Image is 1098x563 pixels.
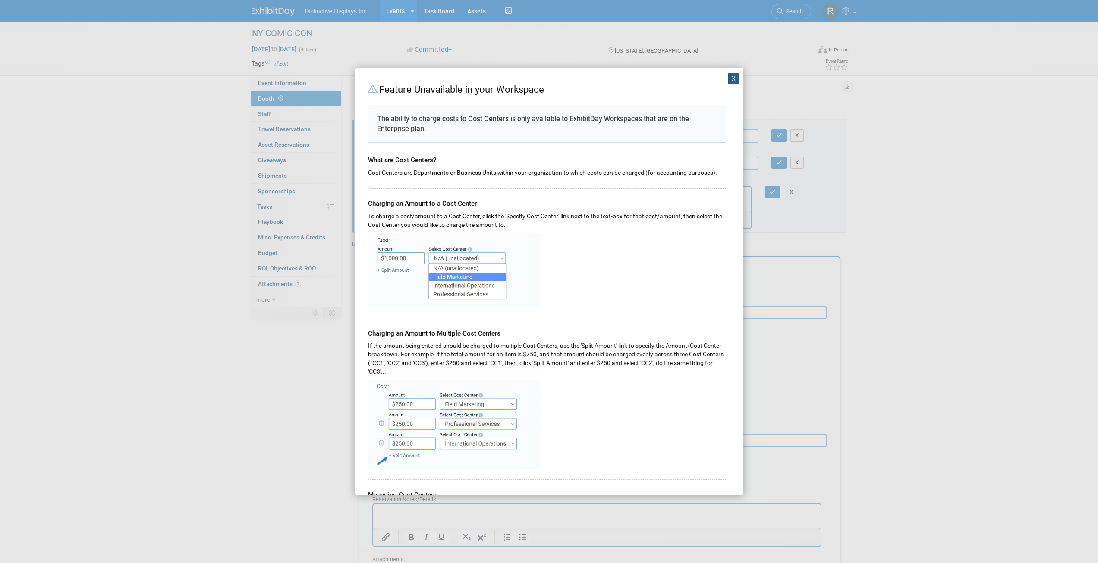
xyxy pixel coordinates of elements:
[368,189,726,209] div: Charging an Amount to a Cost Center
[368,105,726,143] div: The ability to charge costs to Cost Centers is only available to ExhibitDay Workspaces that are o...
[728,73,739,84] button: X
[368,318,726,339] div: Charging an Amount to Multiple Cost Centers
[5,3,382,12] p: Monster Mosh cutouts should face entrance or south when looking at floorplan
[5,12,382,21] p: tv wall should be on north side
[368,380,541,469] img: Charging an Amount to Multiple Cost Centers
[368,338,726,376] div: If the amount being entered should be charged to multiple Cost Centers, use the 'Split Amount' li...
[5,3,443,12] body: Rich Text Area. Press ALT-0 for help.
[368,480,726,500] div: Managing Cost Centers
[368,209,726,230] div: To charge a cost/amount to a Cost Center, click the 'Specify Cost Center' link next to the text-b...
[368,165,726,177] div: Cost Centers are Departments or Business Units within your organization to which costs can be cha...
[368,147,726,165] div: What are Cost Centers?
[368,233,541,307] img: Specifying a Cost Center
[368,81,726,97] div: Feature Unavailable in your Workspace
[5,3,383,21] body: Rich Text Area. Press ALT-0 for help.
